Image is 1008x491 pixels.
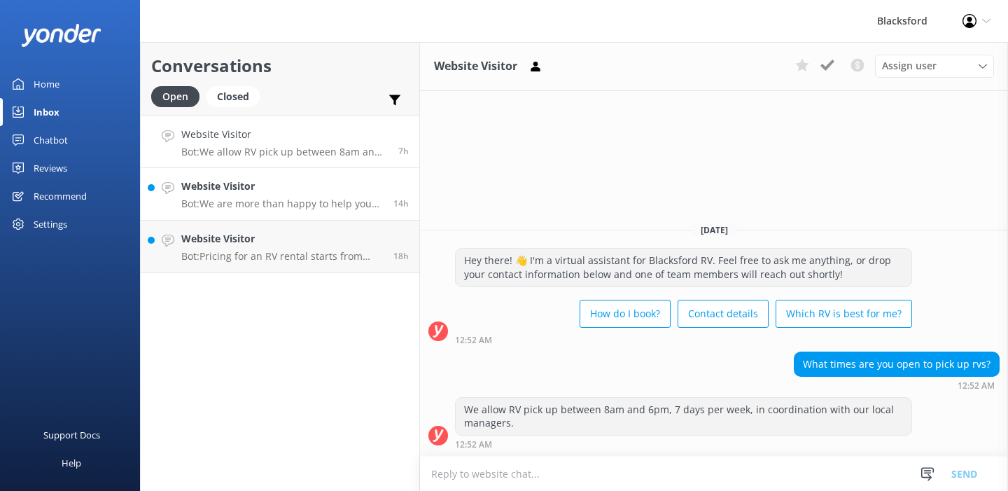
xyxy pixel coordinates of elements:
[206,88,267,104] a: Closed
[776,300,912,328] button: Which RV is best for me?
[455,335,912,345] div: Oct 09 2025 12:52am (UTC -06:00) America/Chihuahua
[181,179,383,194] h4: Website Visitor
[151,53,409,79] h2: Conversations
[455,439,912,449] div: Oct 09 2025 12:52am (UTC -06:00) America/Chihuahua
[794,380,1000,390] div: Oct 09 2025 12:52am (UTC -06:00) America/Chihuahua
[141,168,419,221] a: Website VisitorBot:We are more than happy to help you choose which Rv is best for you! Take our "...
[21,24,101,47] img: yonder-white-logo.png
[875,55,994,77] div: Assign User
[34,210,67,238] div: Settings
[882,58,937,74] span: Assign user
[181,231,383,247] h4: Website Visitor
[398,145,409,157] span: Oct 09 2025 12:52am (UTC -06:00) America/Chihuahua
[206,86,260,107] div: Closed
[958,382,995,390] strong: 12:52 AM
[181,127,388,142] h4: Website Visitor
[34,126,68,154] div: Chatbot
[34,154,67,182] div: Reviews
[434,57,517,76] h3: Website Visitor
[580,300,671,328] button: How do I book?
[43,421,100,449] div: Support Docs
[34,182,87,210] div: Recommend
[151,88,206,104] a: Open
[794,352,999,376] div: What times are you open to pick up rvs?
[393,198,409,209] span: Oct 08 2025 06:02pm (UTC -06:00) America/Chihuahua
[393,250,409,262] span: Oct 08 2025 02:08pm (UTC -06:00) America/Chihuahua
[181,198,383,210] p: Bot: We are more than happy to help you choose which Rv is best for you! Take our "Which RV is be...
[141,116,419,168] a: Website VisitorBot:We allow RV pick up between 8am and 6pm, 7 days per week, in coordination with...
[141,221,419,273] a: Website VisitorBot:Pricing for an RV rental starts from $275 per day, and the total cost will dep...
[692,224,736,236] span: [DATE]
[34,70,59,98] div: Home
[456,398,911,435] div: We allow RV pick up between 8am and 6pm, 7 days per week, in coordination with our local managers.
[151,86,199,107] div: Open
[34,98,59,126] div: Inbox
[181,146,388,158] p: Bot: We allow RV pick up between 8am and 6pm, 7 days per week, in coordination with our local man...
[456,249,911,286] div: Hey there! 👋 I'm a virtual assistant for Blacksford RV. Feel free to ask me anything, or drop you...
[678,300,769,328] button: Contact details
[62,449,81,477] div: Help
[455,336,492,345] strong: 12:52 AM
[455,441,492,449] strong: 12:52 AM
[181,250,383,263] p: Bot: Pricing for an RV rental starts from $275 per day, and the total cost will depend on the loc...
